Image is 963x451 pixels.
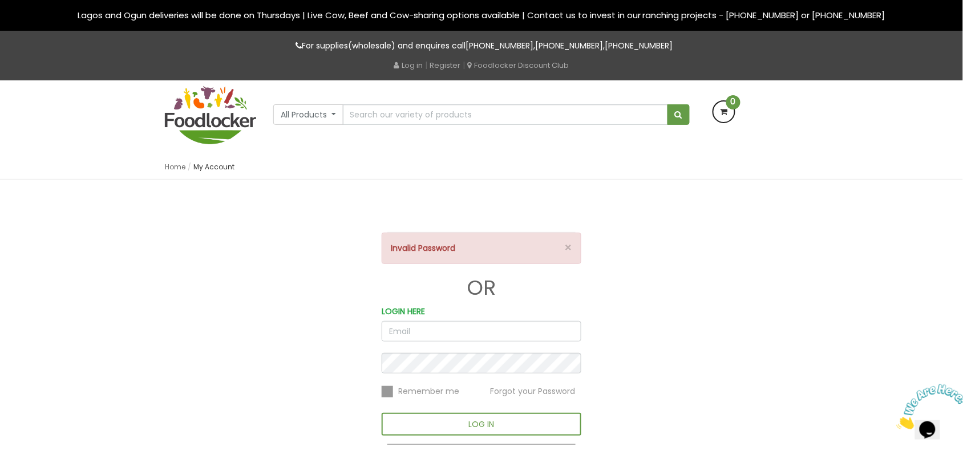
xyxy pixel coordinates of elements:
[78,9,885,21] span: Lagos and Ogun deliveries will be done on Thursdays | Live Cow, Beef and Cow-sharing options avai...
[165,39,798,52] p: For supplies(wholesale) and enquires call , ,
[726,95,741,109] span: 0
[411,202,552,225] iframe: fb:login_button Facebook Social Plugin
[382,321,581,342] input: Email
[382,277,581,299] h1: OR
[391,242,455,254] strong: Invalid Password
[536,40,604,51] a: [PHONE_NUMBER]
[165,162,185,172] a: Home
[5,5,75,50] img: Chat attention grabber
[273,104,343,125] button: All Products
[490,385,575,397] a: Forgot your Password
[343,104,668,125] input: Search our variety of products
[165,86,256,144] img: FoodLocker
[892,380,963,434] iframe: chat widget
[490,386,575,397] span: Forgot your Password
[426,59,428,71] span: |
[382,305,425,318] label: LOGIN HERE
[466,40,534,51] a: [PHONE_NUMBER]
[564,242,572,254] button: ×
[398,386,459,397] span: Remember me
[463,59,466,71] span: |
[382,413,581,436] button: LOG IN
[468,60,569,71] a: Foodlocker Discount Club
[394,60,423,71] a: Log in
[430,60,461,71] a: Register
[605,40,673,51] a: [PHONE_NUMBER]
